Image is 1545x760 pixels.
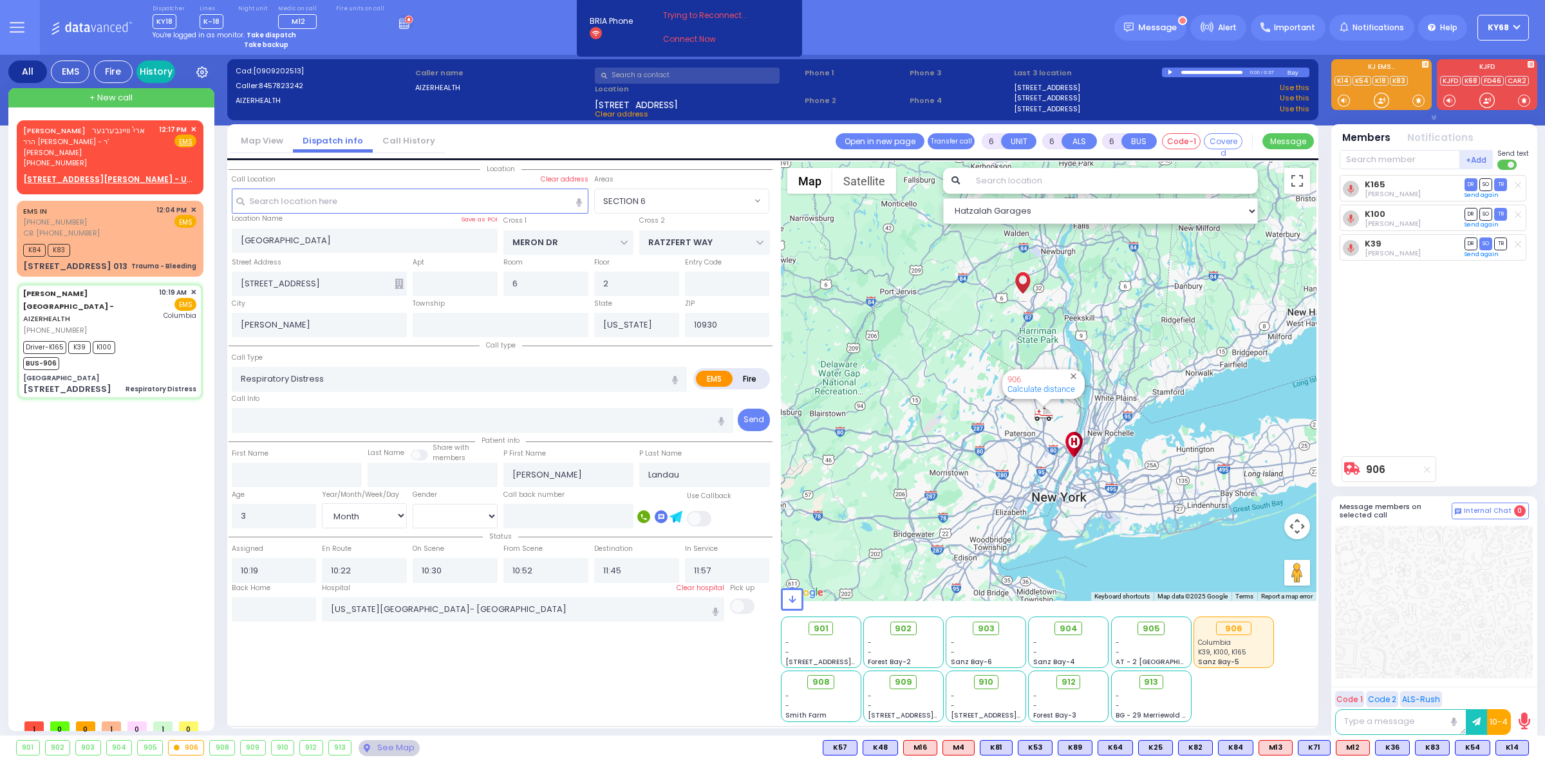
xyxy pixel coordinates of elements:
label: P Last Name [639,449,682,459]
input: Search a contact [595,68,780,84]
span: - [1033,638,1037,647]
button: ALS [1062,133,1097,149]
span: SECTION 6 [603,195,646,208]
span: BRIA Phone [590,15,633,27]
span: 904 [1060,622,1078,635]
h5: Message members on selected call [1340,503,1452,519]
div: 906 [169,741,204,755]
div: BLS [823,740,857,755]
span: Columbia [1198,638,1231,647]
span: K-18 [200,14,223,29]
span: [PHONE_NUMBER] [23,217,87,227]
span: SO [1479,237,1492,250]
div: BLS [1218,740,1253,755]
span: Driver-K165 [23,341,66,354]
label: Back Home [232,583,270,593]
button: Transfer call [928,133,975,149]
span: Solomon Polatsek [1365,219,1421,228]
div: BLS [980,740,1013,755]
span: BG - 29 Merriewold S. [1116,710,1188,720]
span: AT - 2 [GEOGRAPHIC_DATA] [1116,657,1211,667]
div: EMS [51,60,89,83]
span: Notifications [1353,22,1404,33]
button: Members [1342,131,1390,145]
span: K100 [93,341,115,354]
span: [PHONE_NUMBER] [23,325,87,335]
label: Use Callback [687,491,731,501]
a: Connect Now [663,33,765,45]
img: Google [784,584,827,601]
span: Message [1138,21,1177,34]
span: TR [1494,237,1507,250]
span: You're logged in as monitor. [153,30,245,40]
span: CB: [PHONE_NUMBER] [23,228,100,238]
span: - [1116,691,1119,701]
span: Jacob Gluck [1365,248,1421,258]
span: 0 [76,721,95,731]
a: 906 [1366,465,1385,474]
span: BUS-906 [23,357,59,370]
span: - [1116,701,1119,710]
div: 0:37 [1263,65,1275,80]
button: Covered [1204,133,1242,149]
div: K57 [823,740,857,755]
span: Forest Bay-3 [1033,710,1076,720]
span: - [1116,647,1119,657]
label: Destination [594,544,633,554]
button: Map camera controls [1284,514,1310,539]
small: Share with [433,443,469,452]
span: [PERSON_NAME][GEOGRAPHIC_DATA] - [23,288,114,311]
div: 912 [300,741,323,755]
span: 0 [50,721,70,731]
label: P First Name [503,449,546,459]
button: Show satellite imagery [832,168,896,194]
span: - [868,691,872,701]
label: Medic on call [278,5,321,13]
label: Night unit [238,5,267,13]
div: ALS [1336,740,1370,755]
label: ZIP [685,299,695,309]
div: 906 [1034,406,1053,422]
span: + New call [89,91,133,104]
label: KJFD [1437,64,1537,73]
span: 912 [1062,676,1076,689]
div: Respiratory Distress [126,384,196,394]
span: ארי' וויינבערגער [92,125,145,136]
label: Gender [413,490,437,500]
label: Caller name [415,68,591,79]
a: K14 [1334,76,1351,86]
a: K54 [1353,76,1371,86]
label: In Service [685,544,718,554]
button: Code 1 [1335,691,1364,707]
span: - [1033,647,1037,657]
div: M13 [1259,740,1293,755]
a: [PERSON_NAME] [23,125,86,136]
button: BUS [1121,133,1157,149]
label: Save as POI [461,215,498,224]
a: Calculate distance [1007,384,1075,394]
span: ✕ [191,287,196,298]
div: K71 [1298,740,1331,755]
label: EMS [696,371,733,387]
span: Clear address [595,109,648,119]
label: Turn off text [1497,158,1518,171]
span: Phone 1 [805,68,905,79]
label: Apt [413,257,424,268]
span: [PHONE_NUMBER] [23,158,87,168]
span: 908 [812,676,830,689]
span: Call type [480,340,522,350]
label: Floor [594,257,610,268]
a: K18 [1372,76,1389,86]
span: [STREET_ADDRESS][PERSON_NAME] [951,710,1072,720]
button: Code 2 [1366,691,1398,707]
div: 903 [76,741,100,755]
div: K64 [1098,740,1133,755]
span: Phone 2 [805,95,905,106]
label: Fire [732,371,768,387]
span: Internal Chat [1464,506,1512,515]
span: - [1116,638,1119,647]
div: M16 [903,740,937,755]
span: EMS [174,298,196,311]
span: 10:19 AM [159,288,187,297]
div: ALS [903,740,937,755]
